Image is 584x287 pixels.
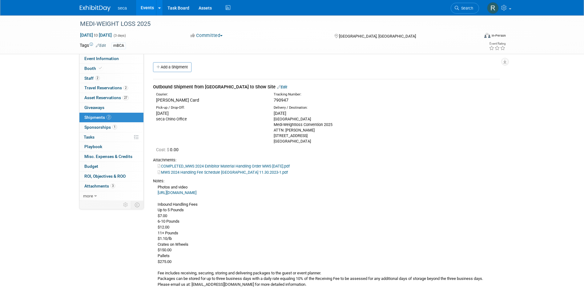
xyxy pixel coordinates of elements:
div: [PERSON_NAME] Card [156,97,264,103]
a: Shipments2 [79,113,143,122]
span: 27 [123,95,129,100]
span: Booth [84,66,103,71]
span: Staff [84,76,100,81]
img: Rachel Jordan [487,2,499,14]
div: mBCA [111,42,126,49]
span: Travel Reservations [84,85,128,90]
a: Playbook [79,142,143,152]
span: Attachments [84,184,115,188]
span: Tasks [84,135,95,139]
div: Notes: [153,178,500,184]
span: Sponsorships [84,125,117,130]
button: Committed [188,32,225,39]
div: Event Format [443,32,506,41]
div: seca Chino Office [156,116,264,122]
div: MEDI-WEIGHT LOSS 2025 [78,18,470,30]
div: In-Person [491,33,506,38]
a: Event Information [79,54,143,63]
a: Attachments3 [79,181,143,191]
div: Event Rating [489,42,505,45]
a: Sponsorships1 [79,123,143,132]
a: Booth [79,64,143,73]
span: 3 [111,184,115,188]
div: [GEOGRAPHIC_DATA] Medi-Weightloss Convention 2025 ATTN: [PERSON_NAME] [STREET_ADDRESS] [GEOGRAPHI... [274,116,382,144]
div: Attachments: [153,157,500,163]
span: Giveaways [84,105,104,110]
a: Edit [96,43,106,48]
span: seca [118,6,127,10]
span: Misc. Expenses & Credits [84,154,132,159]
a: Travel Reservations2 [79,83,143,93]
td: Tags [80,42,106,49]
span: 790947 [274,98,288,103]
img: Format-Inperson.png [484,33,490,38]
div: [DATE] [274,110,382,116]
a: MWS 2024 Handling Fee Schedule [GEOGRAPHIC_DATA] 11.30.2023-1.pdf [158,170,288,175]
span: Shipments [84,115,111,120]
a: Edit [277,85,287,89]
a: Asset Reservations27 [79,93,143,103]
a: more [79,191,143,201]
a: Tasks [79,132,143,142]
span: 0.00 [156,147,181,152]
div: [DATE] [156,110,264,116]
a: ROI, Objectives & ROO [79,172,143,181]
span: (3 days) [113,34,126,38]
span: Event Information [84,56,119,61]
div: Courier: [156,92,264,97]
div: Outbound Shipment from [GEOGRAPHIC_DATA] to Show Site [153,84,500,90]
span: Cost: $ [156,147,170,152]
div: Delivery / Destination: [274,105,382,110]
span: 2 [95,76,100,80]
span: 2 [123,86,128,90]
span: [GEOGRAPHIC_DATA], [GEOGRAPHIC_DATA] [339,34,416,38]
a: Misc. Expenses & Credits [79,152,143,161]
span: 2 [107,115,111,119]
span: Budget [84,164,98,169]
span: [DATE] [DATE] [80,32,112,38]
a: Search [451,3,479,14]
img: ExhibitDay [80,5,111,11]
a: [URL][DOMAIN_NAME] [158,190,196,195]
td: Personalize Event Tab Strip [120,201,131,209]
div: Pick-up / Drop-Off: [156,105,264,110]
span: 1 [112,125,117,129]
a: Budget [79,162,143,171]
i: Booth reservation complete [99,67,102,70]
a: Add a Shipment [153,62,191,72]
a: Giveaways [79,103,143,112]
a: COMPLETED_MWS 2024 Exhibitor Material Handling Order MWS [DATE].pdf [158,164,290,168]
span: Search [459,6,473,10]
span: Playbook [84,144,102,149]
span: more [83,193,93,198]
div: Tracking Number: [274,92,412,97]
span: Asset Reservations [84,95,129,100]
td: Toggle Event Tabs [131,201,143,209]
a: Staff2 [79,74,143,83]
span: ROI, Objectives & ROO [84,174,126,179]
span: to [93,33,99,38]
